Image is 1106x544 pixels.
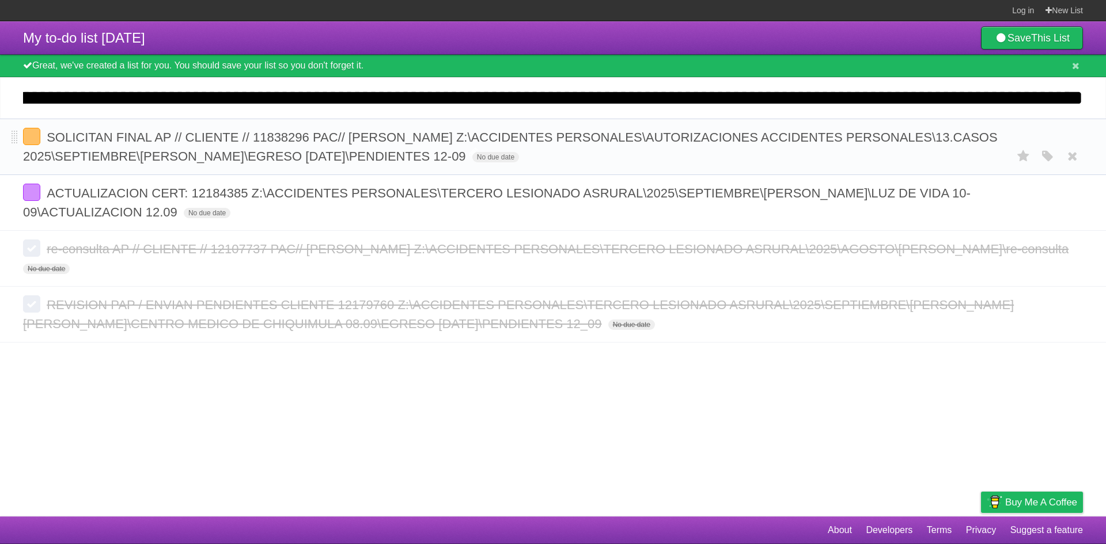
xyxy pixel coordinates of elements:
[981,492,1083,513] a: Buy me a coffee
[23,298,1014,331] span: REVISION PAP / ENVIAN PENDIENTES CLIENTE 12179760 Z:\ACCIDENTES PERSONALES\TERCERO LESIONADO ASRU...
[866,519,912,541] a: Developers
[184,208,230,218] span: No due date
[23,30,145,45] span: My to-do list [DATE]
[23,130,998,163] span: SOLICITAN FINAL AP // CLIENTE // 11838296 PAC// [PERSON_NAME] Z:\ACCIDENTES PERSONALES\AUTORIZACI...
[981,26,1083,50] a: SaveThis List
[987,492,1002,512] img: Buy me a coffee
[23,264,70,274] span: No due date
[23,295,40,313] label: Done
[23,128,40,145] label: Done
[23,239,40,257] label: Done
[1031,32,1070,44] b: This List
[23,184,40,201] label: Done
[472,152,519,162] span: No due date
[608,319,655,330] span: No due date
[966,519,996,541] a: Privacy
[23,186,971,219] span: ACTUALIZACION CERT: 12184385 Z:\ACCIDENTES PERSONALES\TERCERO LESIONADO ASRURAL\2025\SEPTIEMBRE\[...
[828,519,852,541] a: About
[1005,492,1077,512] span: Buy me a coffee
[927,519,952,541] a: Terms
[1013,147,1035,166] label: Star task
[47,242,1071,256] span: re-consulta AP // CLIENTE // 12107737 PAC// [PERSON_NAME] Z:\ACCIDENTES PERSONALES\TERCERO LESION...
[1010,519,1083,541] a: Suggest a feature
